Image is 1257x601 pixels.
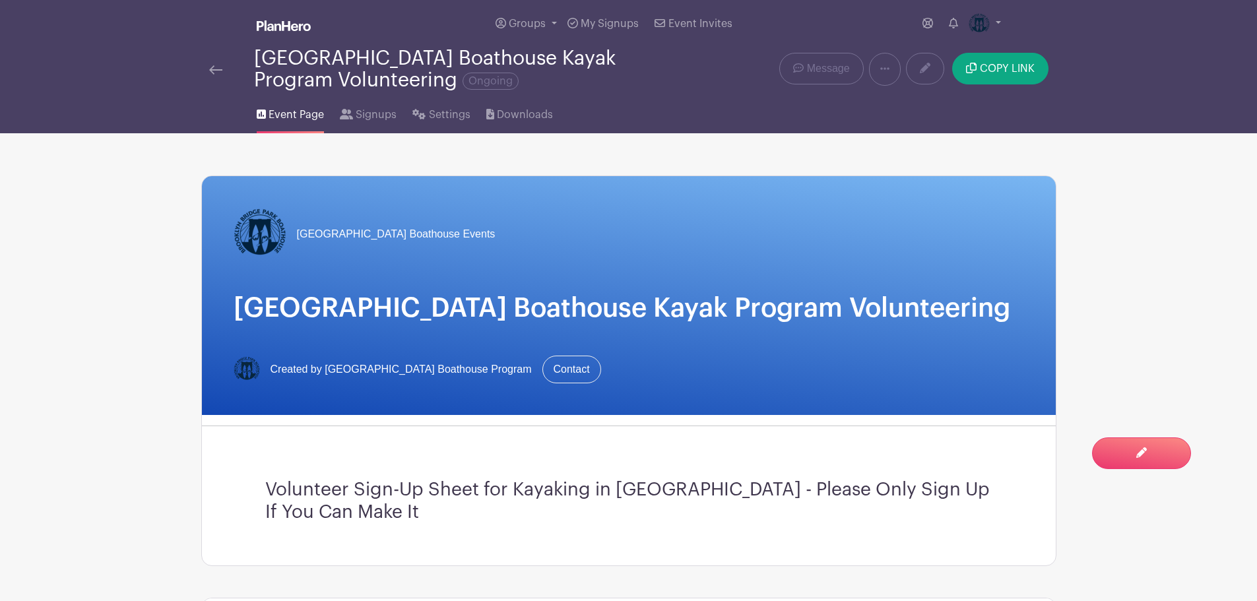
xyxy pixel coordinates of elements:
[486,91,553,133] a: Downloads
[412,91,470,133] a: Settings
[969,13,990,34] img: Logo-Title.png
[356,107,397,123] span: Signups
[234,356,260,383] img: Logo-Title.png
[265,479,992,523] h3: Volunteer Sign-Up Sheet for Kayaking in [GEOGRAPHIC_DATA] - Please Only Sign Up If You Can Make It
[980,63,1035,74] span: COPY LINK
[254,47,682,91] div: [GEOGRAPHIC_DATA] Boathouse Kayak Program Volunteering
[234,292,1024,324] h1: [GEOGRAPHIC_DATA] Boathouse Kayak Program Volunteering
[269,107,324,123] span: Event Page
[257,20,311,31] img: logo_white-6c42ec7e38ccf1d336a20a19083b03d10ae64f83f12c07503d8b9e83406b4c7d.svg
[952,53,1048,84] button: COPY LINK
[497,107,553,123] span: Downloads
[668,18,732,29] span: Event Invites
[297,226,496,242] span: [GEOGRAPHIC_DATA] Boathouse Events
[234,208,286,261] img: Logo-Title.png
[779,53,863,84] a: Message
[463,73,519,90] span: Ongoing
[340,91,397,133] a: Signups
[581,18,639,29] span: My Signups
[257,91,324,133] a: Event Page
[509,18,546,29] span: Groups
[429,107,470,123] span: Settings
[542,356,601,383] a: Contact
[807,61,850,77] span: Message
[271,362,532,377] span: Created by [GEOGRAPHIC_DATA] Boathouse Program
[209,65,222,75] img: back-arrow-29a5d9b10d5bd6ae65dc969a981735edf675c4d7a1fe02e03b50dbd4ba3cdb55.svg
